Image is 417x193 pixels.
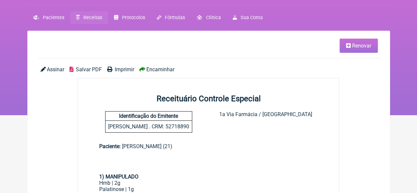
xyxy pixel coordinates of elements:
a: Encaminhar [139,66,174,73]
span: Clínica [206,15,221,20]
div: Palatinose | 1g [99,186,318,192]
span: Receitas [83,15,102,20]
div: [PERSON_NAME] (21) [99,143,318,149]
strong: 1) MANIPULADO [99,174,138,180]
p: [PERSON_NAME] . CRM: 52718890 [105,121,192,132]
a: Clínica [191,11,226,24]
span: Sua Conta [241,15,263,20]
h4: Identificação do Emitente [105,112,192,121]
span: Protocolos [122,15,145,20]
a: Assinar [41,66,64,73]
span: Salvar PDF [76,66,102,73]
a: Receitas [70,11,108,24]
a: Pacientes [27,11,70,24]
div: Hmb | 2g [99,180,318,186]
span: Imprimir [115,66,134,73]
span: Fórmulas [165,15,185,20]
span: Assinar [47,66,64,73]
a: Fórmulas [151,11,191,24]
a: Sua Conta [226,11,268,24]
span: Renovar [352,43,371,49]
span: Paciente: [99,143,121,149]
a: Salvar PDF [70,66,102,73]
span: Pacientes [43,15,64,20]
span: Encaminhar [146,66,174,73]
a: Renovar [340,39,378,53]
a: Imprimir [107,66,134,73]
h2: Receituário Controle Especial [78,94,339,103]
a: Protocolos [108,11,151,24]
div: 1a Via Farmácia / [GEOGRAPHIC_DATA] [219,111,312,133]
